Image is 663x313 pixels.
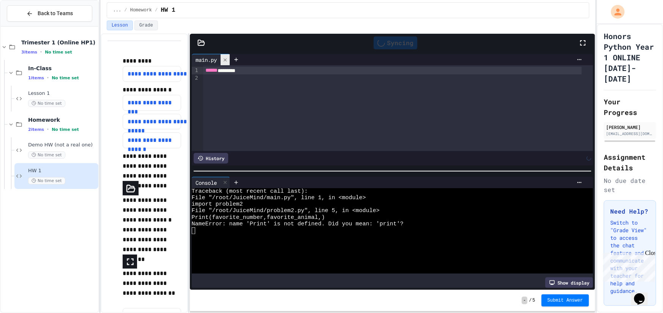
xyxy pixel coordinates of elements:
[47,126,49,132] span: •
[192,54,230,65] div: main.py
[28,90,97,97] span: Lesson 1
[192,195,366,201] span: File "/root/JuiceMind/main.py", line 1, in <module>
[28,168,97,174] span: HW 1
[52,127,79,132] span: No time set
[28,151,65,159] span: No time set
[610,219,650,295] p: Switch to "Grade View" to access the chat feature and communicate with your teacher for help and ...
[113,7,122,13] span: ...
[192,56,221,64] div: main.py
[192,188,308,195] span: Traceback (most recent call last):
[107,20,133,30] button: Lesson
[124,7,127,13] span: /
[532,297,535,304] span: 5
[161,6,175,15] span: HW 1
[155,7,158,13] span: /
[604,176,656,194] div: No due date set
[606,124,654,131] div: [PERSON_NAME]
[606,131,654,137] div: [EMAIL_ADDRESS][DOMAIN_NAME]
[192,221,404,227] span: NameError: name 'Print' is not defined. Did you mean: 'print'?
[52,75,79,80] span: No time set
[600,250,655,282] iframe: chat widget
[548,297,583,304] span: Submit Answer
[631,283,655,305] iframe: chat widget
[541,294,589,307] button: Submit Answer
[192,214,325,221] span: Print(favorite_number,favorite_animal,)
[545,277,593,288] div: Show display
[192,67,199,74] div: 1
[603,3,627,20] div: My Account
[7,5,92,22] button: Back to Teams
[529,297,532,304] span: /
[192,74,199,82] div: 2
[604,96,656,118] h2: Your Progress
[28,116,97,123] span: Homework
[28,142,97,148] span: Demo HW (not a real one)
[194,153,228,164] div: History
[192,179,221,187] div: Console
[40,49,42,55] span: •
[522,297,527,304] span: -
[374,36,417,49] div: Syncing
[38,9,73,17] span: Back to Teams
[28,127,44,132] span: 2 items
[28,65,97,72] span: In-Class
[192,201,243,208] span: import problem2
[47,75,49,81] span: •
[21,39,97,46] span: Trimester 1 (Online HP1)
[604,152,656,173] h2: Assignment Details
[192,177,230,188] div: Console
[21,50,37,55] span: 3 items
[3,3,52,48] div: Chat with us now!Close
[28,100,65,107] span: No time set
[28,75,44,80] span: 1 items
[604,31,656,84] h1: Honors Python Year 1 ONLINE [DATE]-[DATE]
[192,208,380,214] span: File "/root/JuiceMind/problem2.py", line 5, in <module>
[130,7,152,13] span: Homework
[45,50,72,55] span: No time set
[28,177,65,184] span: No time set
[610,207,650,216] h3: Need Help?
[134,20,158,30] button: Grade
